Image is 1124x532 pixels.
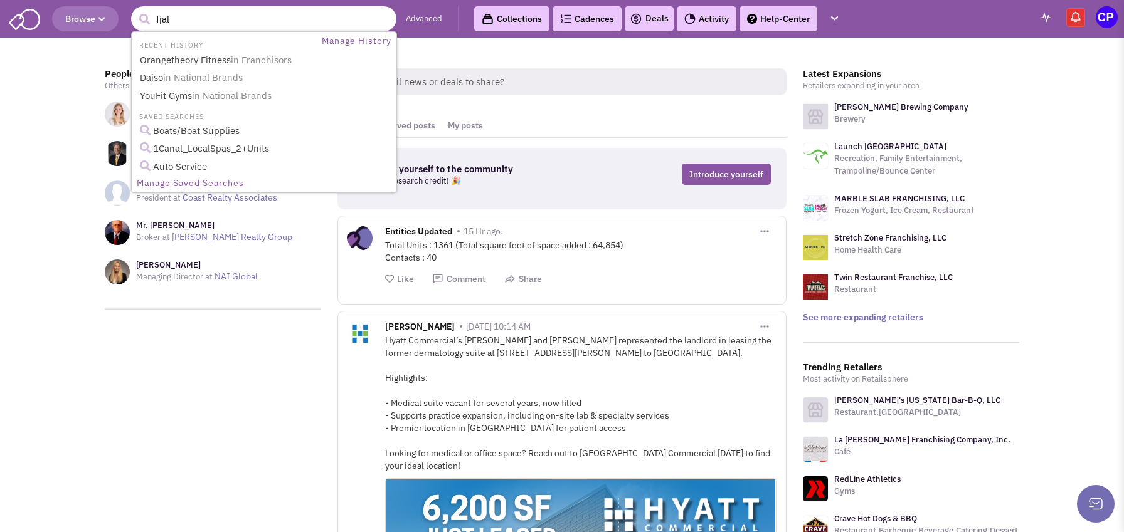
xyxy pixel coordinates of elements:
button: Browse [52,6,119,31]
h3: Introduce yourself to the community [353,164,590,175]
li: RECENT HISTORY [133,38,207,51]
img: Cadences_logo.png [560,14,571,23]
h3: Mr. [PERSON_NAME] [136,220,292,231]
span: in National Brands [192,90,272,102]
p: Frozen Yogurt, Ice Cream, Restaurant [834,204,974,217]
p: Gyms [834,485,901,498]
a: Deals [630,11,669,26]
a: See more expanding retailers [803,311,923,323]
img: icon-deals.svg [630,11,642,26]
span: President at [136,192,181,203]
a: Orangetheory Fitnessin Franchisors [136,52,395,69]
input: Search [131,6,396,31]
p: Others in your area to connect with [105,80,321,92]
p: Restaurant,[GEOGRAPHIC_DATA] [834,406,1000,419]
button: Share [504,273,542,285]
a: YouFit Gymsin National Brands [136,88,395,105]
p: Brewery [834,113,968,125]
p: Retailers expanding in your area [803,80,1019,92]
p: Café [834,446,1010,458]
a: RedLine Athletics [834,474,901,484]
a: Manage Saved Searches [133,175,395,191]
span: [DATE] 10:14 AM [466,321,531,332]
button: Comment [432,273,485,285]
p: Home Health Care [834,244,946,256]
img: logo [803,235,828,260]
a: NAI Global [215,271,258,282]
p: Recreation, Family Entertainment, Trampoline/Bounce Center [834,152,1019,177]
img: logo [803,274,828,300]
div: Total Units : 1361 (Total square feet of space added : 64,854) Contacts : 40 [385,239,777,264]
h3: Latest Expansions [803,68,1019,80]
div: Hyatt Commercial’s [PERSON_NAME] and [PERSON_NAME] represented the landlord in leasing the former... [385,334,777,472]
a: Saved posts [380,114,442,137]
img: SmartAdmin [9,6,40,30]
a: La [PERSON_NAME] Franchising Company, Inc. [834,434,1010,445]
h3: Trending Retailers [803,362,1019,373]
a: Collections [474,6,549,31]
a: Crave Hot Dogs & BBQ [834,513,917,524]
span: Entities Updated [385,226,452,240]
span: Retail news or deals to share? [367,68,787,95]
span: Broker at [136,232,170,243]
img: logo [803,143,828,169]
span: 15 Hr ago. [464,226,503,237]
a: Activity [677,6,736,31]
a: Twin Restaurant Franchise, LLC [834,272,953,283]
img: help.png [747,14,757,24]
a: [PERSON_NAME] Brewing Company [834,102,968,112]
p: Get a free research credit! 🎉 [353,175,590,187]
button: Like [385,273,414,285]
li: SAVED SEARCHES [133,109,395,122]
a: Launch [GEOGRAPHIC_DATA] [834,141,946,152]
h3: [PERSON_NAME] [136,259,258,271]
span: Managing Director at [136,271,213,282]
img: Carly Saunders [1096,6,1118,28]
a: My posts [442,114,489,137]
span: [PERSON_NAME] [385,321,455,335]
p: Restaurant [834,283,953,296]
a: 1Canal_LocalSpas_2+Units [136,140,395,157]
img: icon-retailer-placeholder.png [803,397,828,422]
a: Manage History [319,33,395,49]
a: [PERSON_NAME] Realty Group [172,231,292,243]
img: Activity.png [684,13,696,24]
span: in Franchisors [231,54,292,66]
h3: People you may know [105,68,321,80]
a: Daisoin National Brands [136,70,395,86]
a: Advanced [406,13,442,25]
span: in National Brands [163,71,243,83]
a: Boats/Boat Supplies [136,123,395,140]
span: Like [397,273,414,284]
a: Stretch Zone Franchising, LLC [834,232,946,243]
a: Help-Center [740,6,817,31]
a: Cadences [553,6,622,31]
p: Most activity on Retailsphere [803,373,1019,385]
a: Coast Realty Associates [183,192,277,203]
a: MARBLE SLAB FRANCHISING, LLC [834,193,965,204]
img: logo [803,104,828,129]
a: Auto Service [136,159,395,175]
a: [PERSON_NAME]'s [US_STATE] Bar-B-Q, LLC [834,395,1000,405]
img: NoImageAvailable1.jpg [105,180,130,206]
a: Introduce yourself [682,164,771,185]
span: Browse [65,13,105,24]
img: icon-collection-lavender-black.svg [482,13,494,25]
img: logo [803,196,828,221]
